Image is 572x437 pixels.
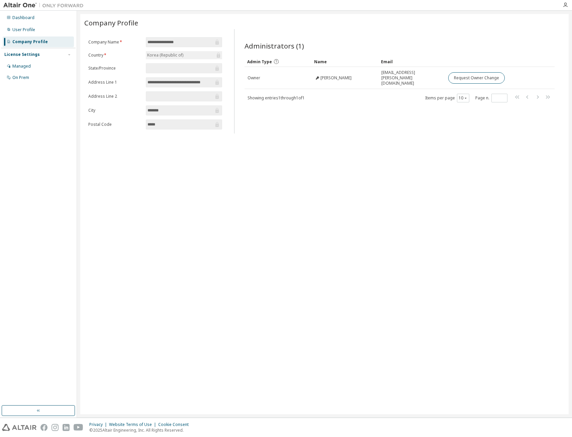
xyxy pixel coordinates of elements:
[84,18,138,27] span: Company Profile
[88,94,142,99] label: Address Line 2
[320,75,352,81] span: [PERSON_NAME]
[4,52,40,57] div: License Settings
[3,2,87,9] img: Altair One
[40,424,47,431] img: facebook.svg
[248,95,305,101] span: Showing entries 1 through 1 of 1
[158,422,193,427] div: Cookie Consent
[88,39,142,45] label: Company Name
[475,94,507,102] span: Page n.
[52,424,59,431] img: instagram.svg
[448,72,505,84] button: Request Owner Change
[459,95,468,101] button: 10
[89,422,109,427] div: Privacy
[146,52,184,59] div: Korea (Republic of)
[247,59,272,65] span: Admin Type
[12,75,29,80] div: On Prem
[88,122,142,127] label: Postal Code
[74,424,83,431] img: youtube.svg
[88,66,142,71] label: State/Province
[88,53,142,58] label: Country
[88,108,142,113] label: City
[12,27,35,32] div: User Profile
[248,75,260,81] span: Owner
[89,427,193,433] p: © 2025 Altair Engineering, Inc. All Rights Reserved.
[12,64,31,69] div: Managed
[2,424,36,431] img: altair_logo.svg
[109,422,158,427] div: Website Terms of Use
[146,51,222,59] div: Korea (Republic of)
[12,15,34,20] div: Dashboard
[245,41,304,51] span: Administrators (1)
[314,56,376,67] div: Name
[381,56,443,67] div: Email
[12,39,48,45] div: Company Profile
[381,70,442,86] span: [EMAIL_ADDRESS][PERSON_NAME][DOMAIN_NAME]
[63,424,70,431] img: linkedin.svg
[88,80,142,85] label: Address Line 1
[425,94,469,102] span: Items per page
